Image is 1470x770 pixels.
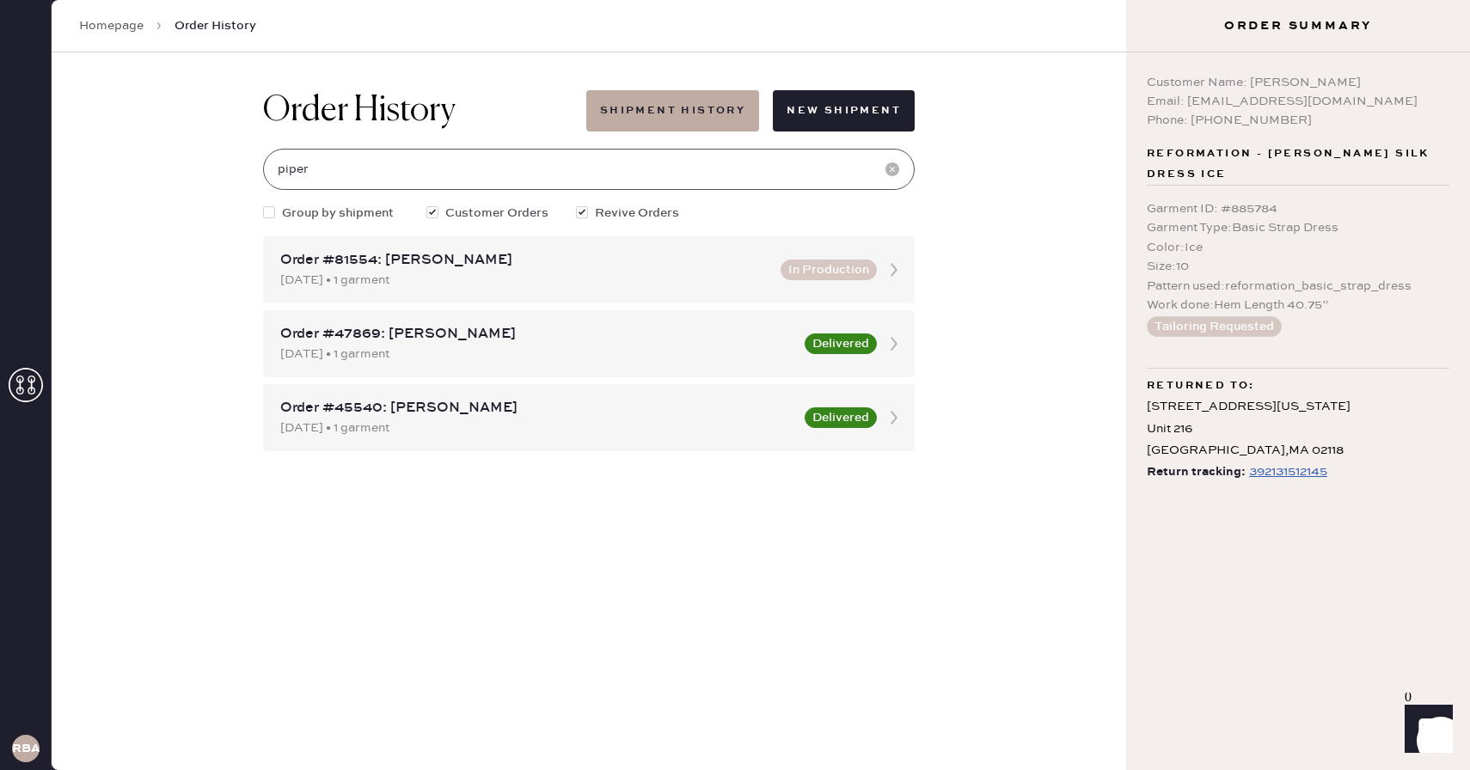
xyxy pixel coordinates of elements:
[280,271,770,290] div: [DATE] • 1 garment
[280,250,770,271] div: Order #81554: [PERSON_NAME]
[1147,92,1449,111] div: Email: [EMAIL_ADDRESS][DOMAIN_NAME]
[12,742,40,755] h3: RBA
[1147,316,1282,337] button: Tailoring Requested
[280,419,794,437] div: [DATE] • 1 garment
[1147,73,1449,92] div: Customer Name: [PERSON_NAME]
[805,407,877,428] button: Delivered
[1147,144,1449,185] span: Reformation - [PERSON_NAME] Silk Dress Ice
[1147,461,1246,483] span: Return tracking:
[445,204,548,223] span: Customer Orders
[1147,376,1255,396] span: Returned to:
[1147,296,1449,315] div: Work done : Hem Length 40.75”
[263,149,915,190] input: Search by order number, customer name, email or phone number
[773,90,915,131] button: New Shipment
[79,17,144,34] a: Homepage
[1147,218,1449,237] div: Garment Type : Basic Strap Dress
[263,90,456,131] h1: Order History
[1147,257,1449,276] div: Size : 10
[1126,17,1470,34] h3: Order Summary
[1249,461,1327,482] div: https://www.fedex.com/apps/fedextrack/?tracknumbers=392131512145&cntry_code=US
[595,204,679,223] span: Revive Orders
[805,333,877,354] button: Delivered
[1388,693,1462,767] iframe: Front Chat
[1147,396,1449,461] div: [STREET_ADDRESS][US_STATE] Unit 216 [GEOGRAPHIC_DATA] , MA 02118
[1147,277,1449,296] div: Pattern used : reformation_basic_strap_dress
[280,345,794,364] div: [DATE] • 1 garment
[1147,111,1449,130] div: Phone: [PHONE_NUMBER]
[282,204,394,223] span: Group by shipment
[1147,238,1449,257] div: Color : Ice
[175,17,256,34] span: Order History
[280,398,794,419] div: Order #45540: [PERSON_NAME]
[781,260,877,280] button: In Production
[1246,461,1327,483] a: 392131512145
[586,90,759,131] button: Shipment History
[280,324,794,345] div: Order #47869: [PERSON_NAME]
[1147,199,1449,218] div: Garment ID : # 885784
